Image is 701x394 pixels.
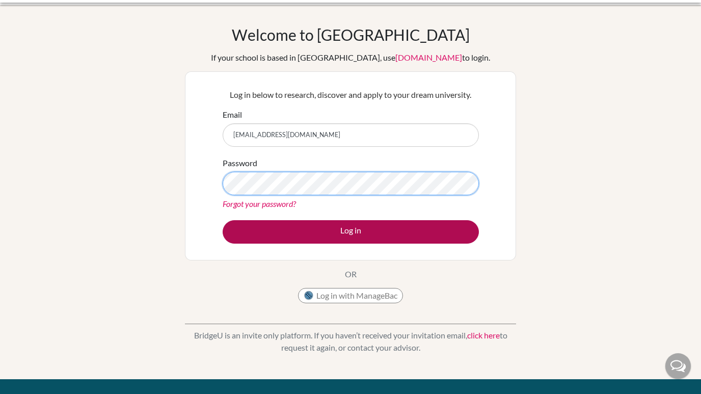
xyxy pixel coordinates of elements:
[223,89,479,101] p: Log in below to research, discover and apply to your dream university.
[345,268,357,280] p: OR
[223,157,257,169] label: Password
[23,7,44,16] span: Help
[395,52,462,62] a: [DOMAIN_NAME]
[298,288,403,303] button: Log in with ManageBac
[185,329,516,354] p: BridgeU is an invite only platform. If you haven’t received your invitation email, to request it ...
[223,199,296,208] a: Forgot your password?
[223,220,479,244] button: Log in
[211,51,490,64] div: If your school is based in [GEOGRAPHIC_DATA], use to login.
[232,25,470,44] h1: Welcome to [GEOGRAPHIC_DATA]
[467,330,500,340] a: click here
[223,109,242,121] label: Email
